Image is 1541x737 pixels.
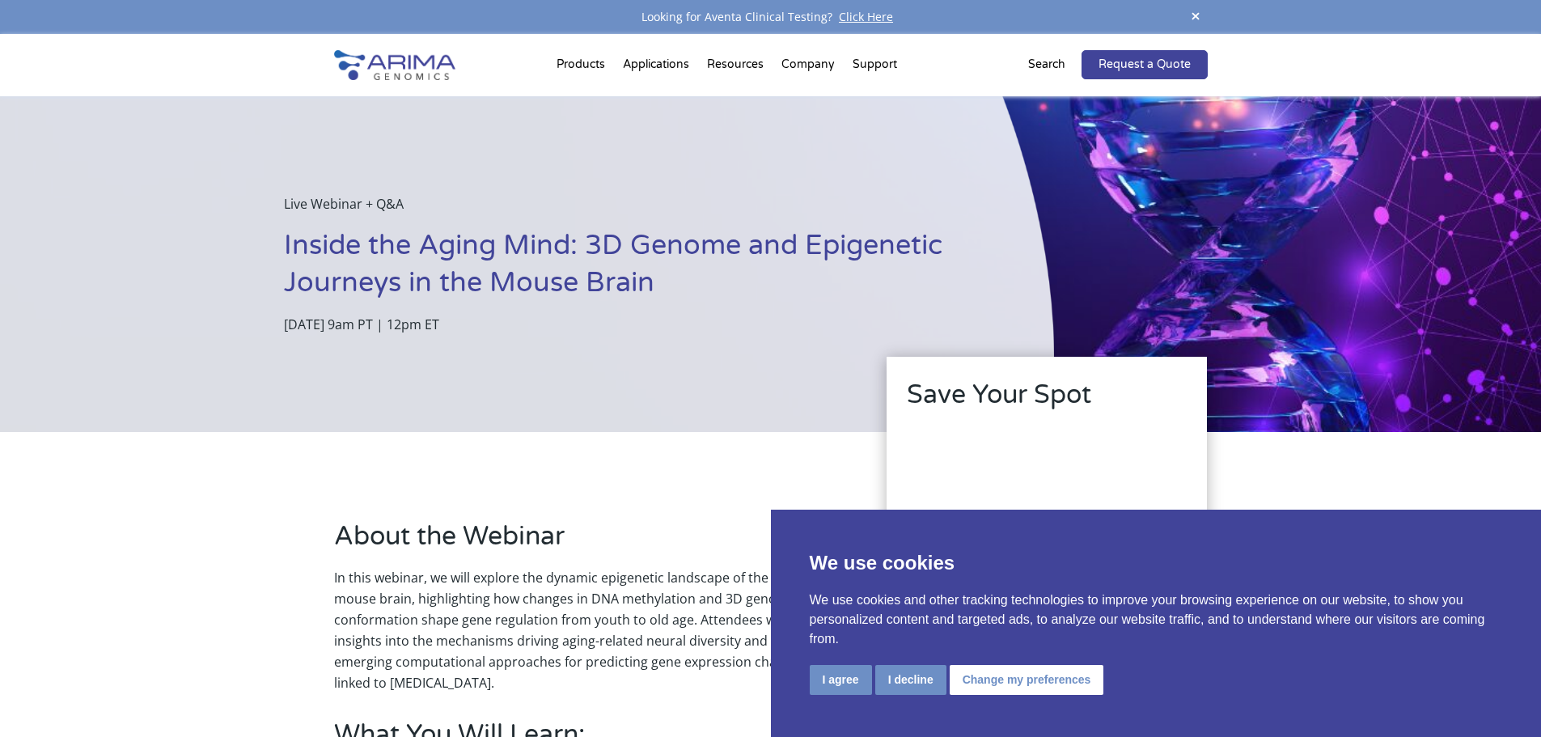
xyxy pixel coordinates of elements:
h2: About the Webinar [334,519,839,567]
p: In this webinar, we will explore the dynamic epigenetic landscape of the adult mouse brain, highl... [334,567,839,693]
p: Search [1028,54,1065,75]
p: We use cookies and other tracking technologies to improve your browsing experience on our website... [810,591,1503,649]
p: [DATE] 9am PT | 12pm ET [284,314,973,335]
div: Looking for Aventa Clinical Testing? [334,6,1208,28]
h2: Save Your Spot [907,377,1187,426]
button: I decline [875,665,946,695]
h1: Inside the Aging Mind: 3D Genome and Epigenetic Journeys in the Mouse Brain [284,227,973,314]
a: Request a Quote [1082,50,1208,79]
button: I agree [810,665,872,695]
p: We use cookies [810,549,1503,578]
img: Arima-Genomics-logo [334,50,455,80]
button: Change my preferences [950,665,1104,695]
p: Live Webinar + Q&A [284,193,973,227]
a: Click Here [832,9,900,24]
